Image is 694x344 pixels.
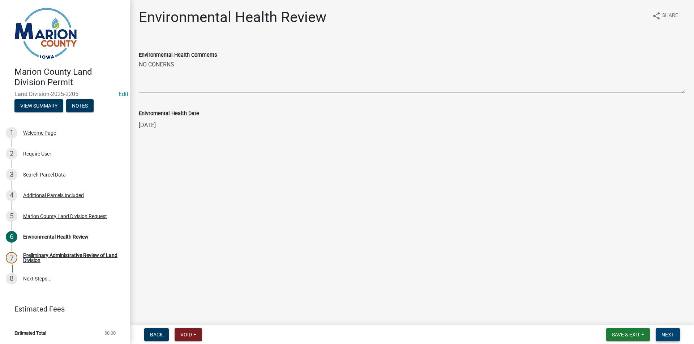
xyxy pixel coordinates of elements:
[6,252,17,264] div: 7
[14,331,46,335] span: Estimated Total
[6,231,17,243] div: 6
[23,234,89,239] div: Environmental Health Review
[180,332,192,338] span: Void
[139,111,199,116] label: Enivromental Health Date
[6,210,17,222] div: 5
[14,67,124,88] h4: Marion County Land Division Permit
[150,332,163,338] span: Back
[23,193,84,198] div: Additional Parcels Included
[119,91,128,97] a: Edit
[23,172,66,177] div: Search Parcel Data
[119,91,128,97] wm-modal-confirm: Edit Application Number
[14,91,116,97] span: Land Division-2025-2205
[652,12,661,20] i: share
[139,118,205,132] input: mm/dd/yyyy
[662,12,678,20] span: Share
[14,8,77,59] img: Marion County, Iowa
[661,332,674,338] span: Next
[6,127,17,139] div: 1
[14,99,63,112] button: View Summary
[6,273,17,284] div: 8
[6,190,17,201] div: 4
[6,169,17,180] div: 3
[66,99,94,112] button: Notes
[23,214,107,219] div: Marion County Land Division Request
[144,328,169,341] button: Back
[139,9,326,26] h1: Environmental Health Review
[23,253,119,263] div: Preliminary Administrative Review of Land Division
[23,130,56,135] div: Welcome Page
[606,328,650,341] button: Save & Exit
[139,53,217,58] label: Environmental Health Comments
[175,328,202,341] button: Void
[6,302,119,316] a: Estimated Fees
[646,9,684,23] button: shareShare
[23,151,51,156] div: Require User
[104,331,116,335] span: $0.00
[6,148,17,160] div: 2
[612,332,640,338] span: Save & Exit
[656,328,680,341] button: Next
[66,103,94,109] wm-modal-confirm: Notes
[14,103,63,109] wm-modal-confirm: Summary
